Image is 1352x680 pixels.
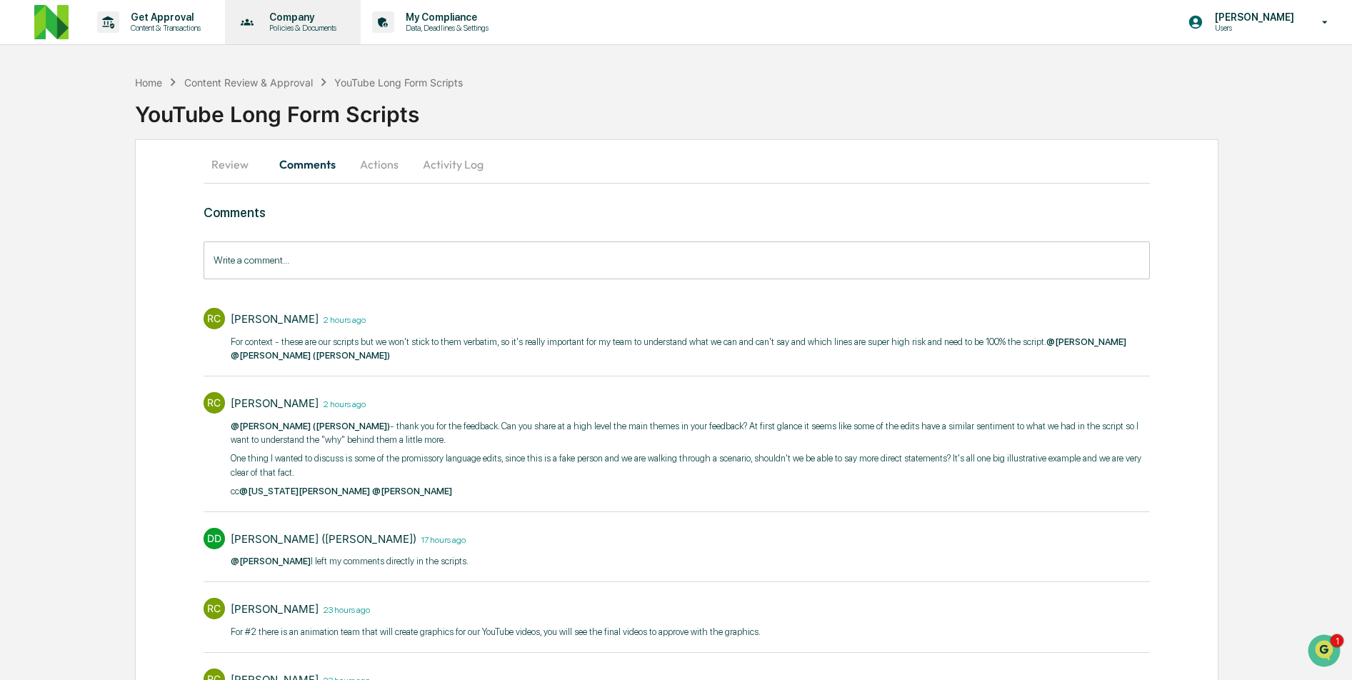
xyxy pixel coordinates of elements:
[1203,11,1301,23] p: [PERSON_NAME]
[119,194,124,206] span: •
[119,23,208,33] p: Content & Transactions
[14,109,40,135] img: 1746055101610-c473b297-6a78-478c-a979-82029cc54cd1
[231,421,390,431] span: @[PERSON_NAME] ([PERSON_NAME])
[258,11,344,23] p: Company
[319,397,366,409] time: Thursday, September 25, 2025 at 10:20:09 AM CDT
[34,5,69,39] img: logo
[204,528,225,549] div: DD
[118,254,177,268] span: Attestations
[14,159,96,170] div: Past conversations
[204,308,225,329] div: RC
[319,313,366,325] time: Thursday, September 25, 2025 at 10:22:55 AM CDT
[231,312,319,326] div: [PERSON_NAME]
[204,147,268,181] button: Review
[30,109,56,135] img: 8933085812038_c878075ebb4cc5468115_72.jpg
[239,486,370,496] span: @[US_STATE][PERSON_NAME]
[204,147,1150,181] div: secondary tabs example
[14,282,26,294] div: 🔎
[14,30,260,53] p: How can we help?
[126,194,156,206] span: [DATE]
[231,625,761,639] p: For #2 there is an animation team that will create graphics for our YouTube videos, you will see ...
[204,205,1150,220] h3: Comments
[135,76,162,89] div: Home
[268,147,347,181] button: Comments
[14,181,37,204] img: Jack Rasmussen
[394,11,496,23] p: My Compliance
[221,156,260,173] button: See all
[142,316,173,326] span: Pylon
[119,11,208,23] p: Get Approval
[231,396,319,410] div: [PERSON_NAME]
[98,248,183,274] a: 🗄️Attestations
[347,147,411,181] button: Actions
[231,484,1150,499] p: cc
[231,532,416,546] div: [PERSON_NAME] ([PERSON_NAME])
[204,392,225,414] div: RC
[204,598,225,619] div: RC
[184,76,313,89] div: Content Review & Approval
[319,603,370,615] time: Wednesday, September 24, 2025 at 12:43:10 PM CDT
[1203,23,1301,33] p: Users
[231,419,1150,447] p: - thank you for the feedback. Can you share at a high level the main themes in your feedback? At ...
[231,335,1150,363] p: For context - these are our scripts but we won't stick to them verbatim, so it's really important...
[1046,336,1126,347] span: @[PERSON_NAME]
[394,23,496,33] p: Data, Deadlines & Settings
[416,533,466,545] time: Wednesday, September 24, 2025 at 6:51:08 PM CDT
[231,556,311,566] span: @[PERSON_NAME]
[258,23,344,33] p: Policies & Documents
[243,114,260,131] button: Start new chat
[29,254,92,268] span: Preclearance
[231,350,390,361] span: @[PERSON_NAME] ([PERSON_NAME])
[135,90,1352,127] div: YouTube Long Form Scripts
[9,248,98,274] a: 🖐️Preclearance
[231,451,1150,479] p: One thing I wanted to discuss is some of the promissory language edits, since this is a fake pers...
[104,255,115,266] div: 🗄️
[101,315,173,326] a: Powered byPylon
[14,255,26,266] div: 🖐️
[372,486,452,496] span: @[PERSON_NAME]
[9,275,96,301] a: 🔎Data Lookup
[64,109,234,124] div: Start new chat
[231,554,469,569] p: I left my comments directly in the scripts.​
[1306,633,1345,671] iframe: Open customer support
[231,602,319,616] div: [PERSON_NAME]
[334,76,463,89] div: YouTube Long Form Scripts
[44,194,116,206] span: [PERSON_NAME]
[64,124,196,135] div: We're available if you need us!
[29,195,40,206] img: 1746055101610-c473b297-6a78-478c-a979-82029cc54cd1
[29,281,90,295] span: Data Lookup
[411,147,495,181] button: Activity Log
